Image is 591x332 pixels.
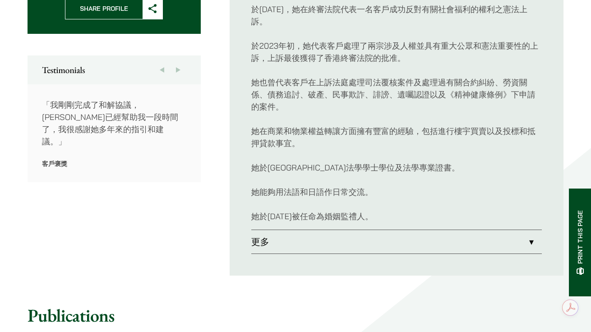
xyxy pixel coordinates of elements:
p: 她能夠用法語和日語作日常交流。 [251,186,542,198]
p: 她於[GEOGRAPHIC_DATA]法學學士學位及法學專業證書。 [251,161,542,174]
p: 於[DATE]，她在終審法院代表一名客戶成功反對有關社會福利的權利之憲法上訴。 [251,3,542,28]
a: 更多 [251,230,542,254]
h2: Testimonials [42,65,186,75]
p: 她也曾代表客戶在上訴法庭處理司法覆核案件及處理過有關合約糾紛、勞資關係、債務追討、破產、民事欺詐、誹謗、遺囑認證以及《精神健康條例》下申請的案件。 [251,76,542,113]
p: 她於[DATE]被任命為婚姻監禮人。 [251,210,542,222]
button: Previous [154,55,170,84]
p: 客戶褒獎 [42,160,186,168]
button: Next [170,55,186,84]
p: 她在商業和物業權益轉讓方面擁有豐富的經驗，包括進行樓宇買賣以及投標和抵押貸款事宜。 [251,125,542,149]
h2: Publications [28,304,563,326]
p: 「我剛剛完成了和解協議，[PERSON_NAME]已經幫助我一段時間了，我很感謝她多年來的指引和建議。」 [42,99,186,148]
p: 於2023年初，她代表客戶處理了兩宗涉及人權並具有重大公眾和憲法重要性的上訴，上訴最後獲得了香港終審法院的批准。 [251,40,542,64]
